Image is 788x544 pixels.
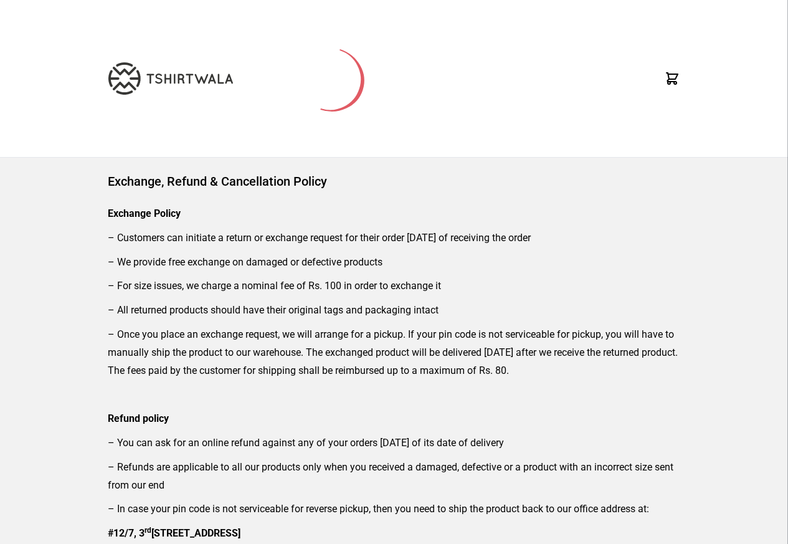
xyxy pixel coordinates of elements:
[108,326,680,379] p: – Once you place an exchange request, we will arrange for a pickup. If your pin code is not servi...
[108,527,240,539] strong: #12/7, 3 [STREET_ADDRESS]
[108,229,680,247] p: – Customers can initiate a return or exchange request for their order [DATE] of receiving the order
[145,526,151,535] sup: rd
[108,208,181,219] strong: Exchange Policy
[108,62,233,95] img: TW-LOGO-400-104.png
[108,500,680,518] p: – In case your pin code is not serviceable for reverse pickup, then you need to ship the product ...
[108,173,680,190] h1: Exchange, Refund & Cancellation Policy
[108,434,680,452] p: – You can ask for an online refund against any of your orders [DATE] of its date of delivery
[108,277,680,295] p: – For size issues, we charge a nominal fee of Rs. 100 in order to exchange it
[108,302,680,320] p: – All returned products should have their original tags and packaging intact
[108,254,680,272] p: – We provide free exchange on damaged or defective products
[108,459,680,495] p: – Refunds are applicable to all our products only when you received a damaged, defective or a pro...
[108,413,169,424] strong: Refund policy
